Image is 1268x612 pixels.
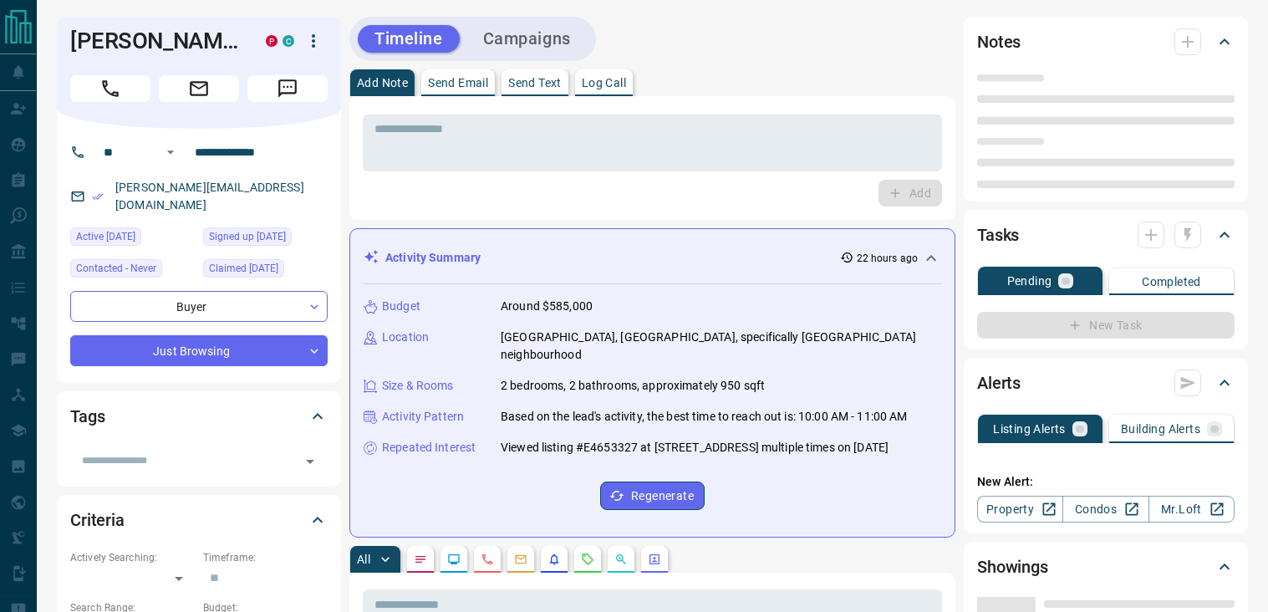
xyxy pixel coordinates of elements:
[209,260,278,277] span: Claimed [DATE]
[501,329,941,364] p: [GEOGRAPHIC_DATA], [GEOGRAPHIC_DATA], specifically [GEOGRAPHIC_DATA] neighbourhood
[501,439,889,456] p: Viewed listing #E4653327 at [STREET_ADDRESS] multiple times on [DATE]
[977,553,1048,580] h2: Showings
[70,403,104,430] h2: Tags
[447,553,461,566] svg: Lead Browsing Activity
[648,553,661,566] svg: Agent Actions
[76,260,156,277] span: Contacted - Never
[283,35,294,47] div: condos.ca
[857,251,918,266] p: 22 hours ago
[298,450,322,473] button: Open
[209,228,286,245] span: Signed up [DATE]
[70,291,328,322] div: Buyer
[993,423,1066,435] p: Listing Alerts
[466,25,588,53] button: Campaigns
[70,396,328,436] div: Tags
[1142,276,1201,288] p: Completed
[266,35,278,47] div: property.ca
[977,222,1019,248] h2: Tasks
[358,25,460,53] button: Timeline
[76,228,135,245] span: Active [DATE]
[977,215,1235,255] div: Tasks
[357,553,370,565] p: All
[70,75,150,102] span: Call
[70,550,195,565] p: Actively Searching:
[159,75,239,102] span: Email
[203,550,328,565] p: Timeframe:
[382,377,454,395] p: Size & Rooms
[382,329,429,346] p: Location
[1121,423,1200,435] p: Building Alerts
[508,77,562,89] p: Send Text
[70,335,328,366] div: Just Browsing
[977,22,1235,62] div: Notes
[382,439,476,456] p: Repeated Interest
[977,473,1235,491] p: New Alert:
[414,553,427,566] svg: Notes
[547,553,561,566] svg: Listing Alerts
[501,408,908,426] p: Based on the lead's activity, the best time to reach out is: 10:00 AM - 11:00 AM
[614,553,628,566] svg: Opportunities
[203,259,328,283] div: Tue Sep 02 2025
[382,298,420,315] p: Budget
[70,507,125,533] h2: Criteria
[428,77,488,89] p: Send Email
[600,482,705,510] button: Regenerate
[70,227,195,251] div: Thu Sep 11 2025
[514,553,527,566] svg: Emails
[481,553,494,566] svg: Calls
[92,191,104,202] svg: Email Verified
[977,28,1021,55] h2: Notes
[70,500,328,540] div: Criteria
[364,242,941,273] div: Activity Summary22 hours ago
[1007,275,1052,287] p: Pending
[203,227,328,251] div: Thu Aug 16 2018
[501,298,593,315] p: Around $585,000
[582,77,626,89] p: Log Call
[357,77,408,89] p: Add Note
[1062,496,1148,523] a: Condos
[501,377,765,395] p: 2 bedrooms, 2 bathrooms, approximately 950 sqft
[382,408,464,426] p: Activity Pattern
[977,496,1063,523] a: Property
[581,553,594,566] svg: Requests
[160,142,181,162] button: Open
[247,75,328,102] span: Message
[977,370,1021,396] h2: Alerts
[977,363,1235,403] div: Alerts
[70,28,241,54] h1: [PERSON_NAME]
[1148,496,1235,523] a: Mr.Loft
[115,181,304,212] a: [PERSON_NAME][EMAIL_ADDRESS][DOMAIN_NAME]
[977,547,1235,587] div: Showings
[385,249,481,267] p: Activity Summary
